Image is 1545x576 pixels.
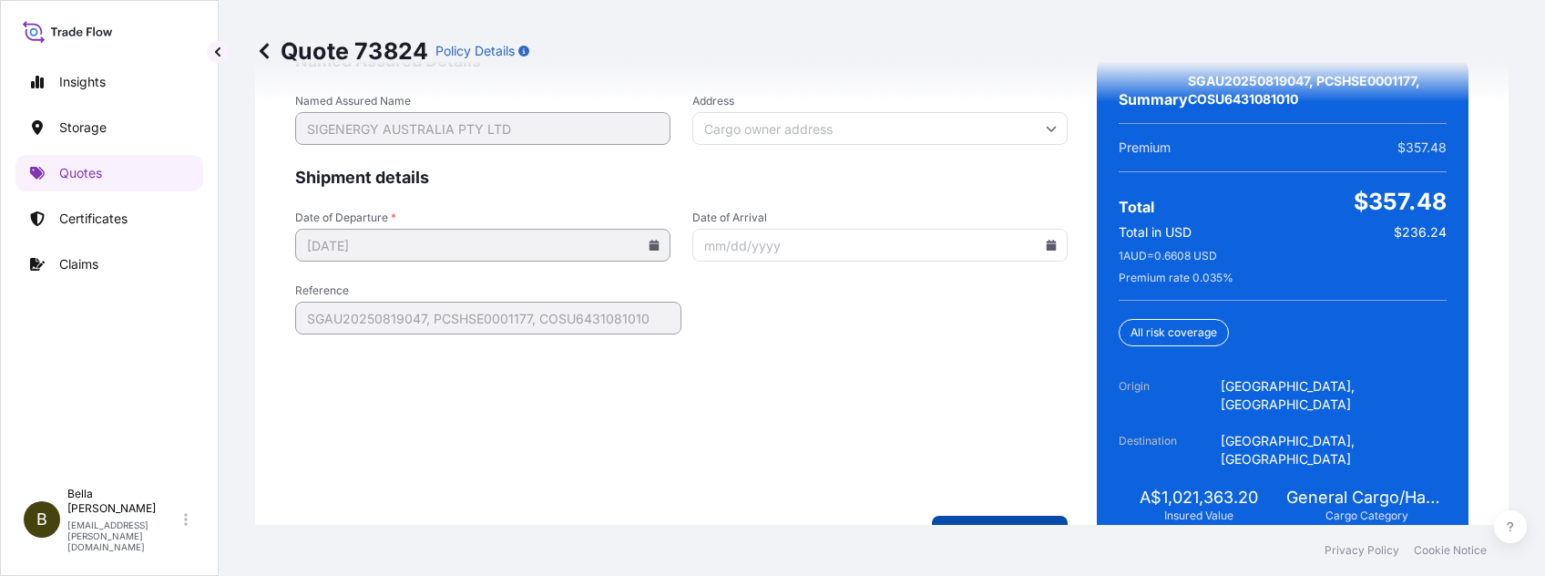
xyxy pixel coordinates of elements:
[1119,139,1171,157] span: Premium
[67,487,180,516] p: Bella [PERSON_NAME]
[1394,223,1447,242] span: $236.24
[59,255,98,273] p: Claims
[1140,487,1258,509] span: A$1,021,363.20
[1119,319,1229,346] div: All risk coverage
[1414,543,1487,558] a: Cookie Notice
[692,112,1068,145] input: Cargo owner address
[1325,543,1399,558] a: Privacy Policy
[1119,198,1154,216] span: Total
[295,211,670,225] span: Date of Departure
[1354,187,1447,216] span: $357.48
[295,167,1068,189] span: Shipment details
[59,164,102,182] p: Quotes
[1221,377,1447,414] span: [GEOGRAPHIC_DATA], [GEOGRAPHIC_DATA]
[1325,509,1408,523] span: Cargo Category
[15,201,203,237] a: Certificates
[15,64,203,100] a: Insights
[1119,432,1221,468] span: Destination
[59,73,106,91] p: Insights
[692,229,1068,262] input: mm/dd/yyyy
[295,283,681,298] span: Reference
[59,210,128,228] p: Certificates
[67,519,180,552] p: [EMAIL_ADDRESS][PERSON_NAME][DOMAIN_NAME]
[435,42,515,60] p: Policy Details
[1119,223,1192,242] span: Total in USD
[15,246,203,283] a: Claims
[15,155,203,191] a: Quotes
[1164,509,1233,523] span: Insured Value
[932,516,1068,545] button: Create Certificate
[59,118,107,137] p: Storage
[1397,139,1447,157] span: $357.48
[1119,249,1217,263] span: 1 AUD = 0.6608 USD
[295,302,681,334] input: Your internal reference
[946,521,1053,540] p: Create Certificate
[295,229,670,262] input: mm/dd/yyyy
[1119,377,1221,414] span: Origin
[15,109,203,146] a: Storage
[1221,432,1447,468] span: [GEOGRAPHIC_DATA], [GEOGRAPHIC_DATA]
[1286,487,1447,509] span: General Cargo/Hazardous Material
[692,211,1068,225] span: Date of Arrival
[36,510,47,529] span: B
[1119,271,1233,285] span: Premium rate 0.035 %
[255,36,428,66] p: Quote 73824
